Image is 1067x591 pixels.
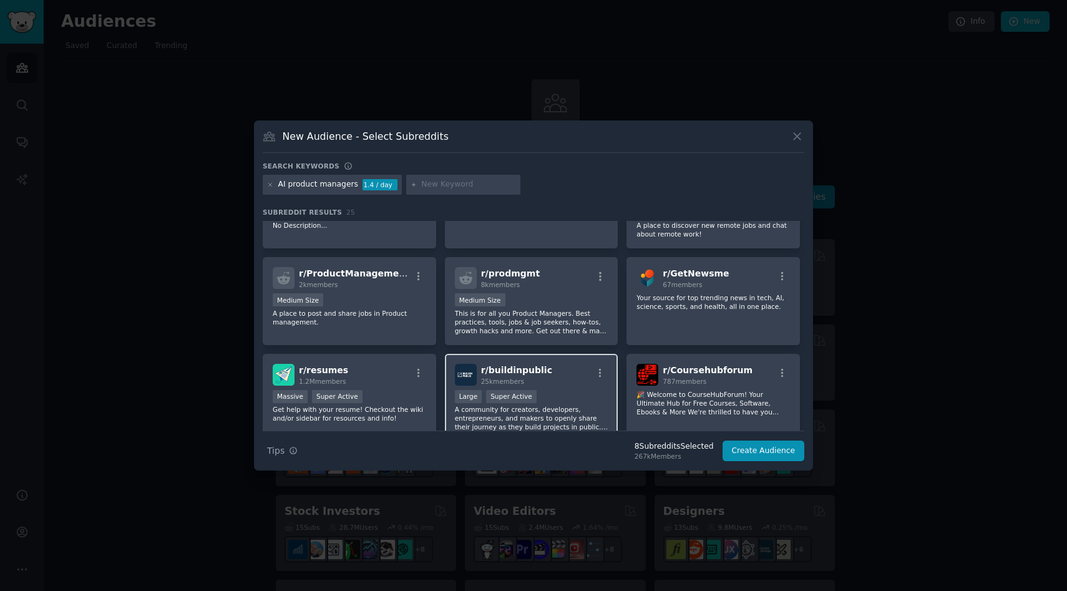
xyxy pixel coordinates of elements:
[663,268,729,278] span: r/ GetNewsme
[273,293,323,306] div: Medium Size
[273,364,295,386] img: resumes
[636,293,790,311] p: Your source for top trending news in tech, AI, science, sports, and health, all in one place.
[636,221,790,238] p: A place to discover new remote jobs and chat about remote work!
[363,179,397,190] div: 1.4 / day
[263,162,339,170] h3: Search keywords
[455,390,482,403] div: Large
[455,293,505,306] div: Medium Size
[273,309,426,326] p: A place to post and share jobs in Product management.
[635,452,714,461] div: 267k Members
[278,179,358,190] div: AI product managers
[267,444,285,457] span: Tips
[299,281,338,288] span: 2k members
[635,441,714,452] div: 8 Subreddit s Selected
[299,365,348,375] span: r/ resumes
[299,268,430,278] span: r/ ProductManagementJobs
[663,281,702,288] span: 67 members
[481,378,524,385] span: 25k members
[636,364,658,386] img: Coursehubforum
[421,179,516,190] input: New Keyword
[663,365,753,375] span: r/ Coursehubforum
[283,130,449,143] h3: New Audience - Select Subreddits
[273,221,426,230] p: No Description...
[299,378,346,385] span: 1.2M members
[481,365,552,375] span: r/ buildinpublic
[312,390,363,403] div: Super Active
[663,378,706,385] span: 787 members
[636,390,790,416] p: 🎉 Welcome to CourseHubForum! Your Ultimate Hub for Free Courses, Software, Ebooks & More We're th...
[455,405,608,431] p: A community for creators, developers, entrepreneurs, and makers to openly share their journey as ...
[481,268,540,278] span: r/ prodmgmt
[455,309,608,335] p: This is for all you Product Managers. Best practices, tools, jobs & job seekers, how-tos, growth ...
[346,208,355,216] span: 25
[273,390,308,403] div: Massive
[263,440,302,462] button: Tips
[455,364,477,386] img: buildinpublic
[273,405,426,422] p: Get help with your resume! Checkout the wiki and/or sidebar for resources and info!
[481,281,520,288] span: 8k members
[636,267,658,289] img: GetNewsme
[723,441,805,462] button: Create Audience
[486,390,537,403] div: Super Active
[263,208,342,217] span: Subreddit Results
